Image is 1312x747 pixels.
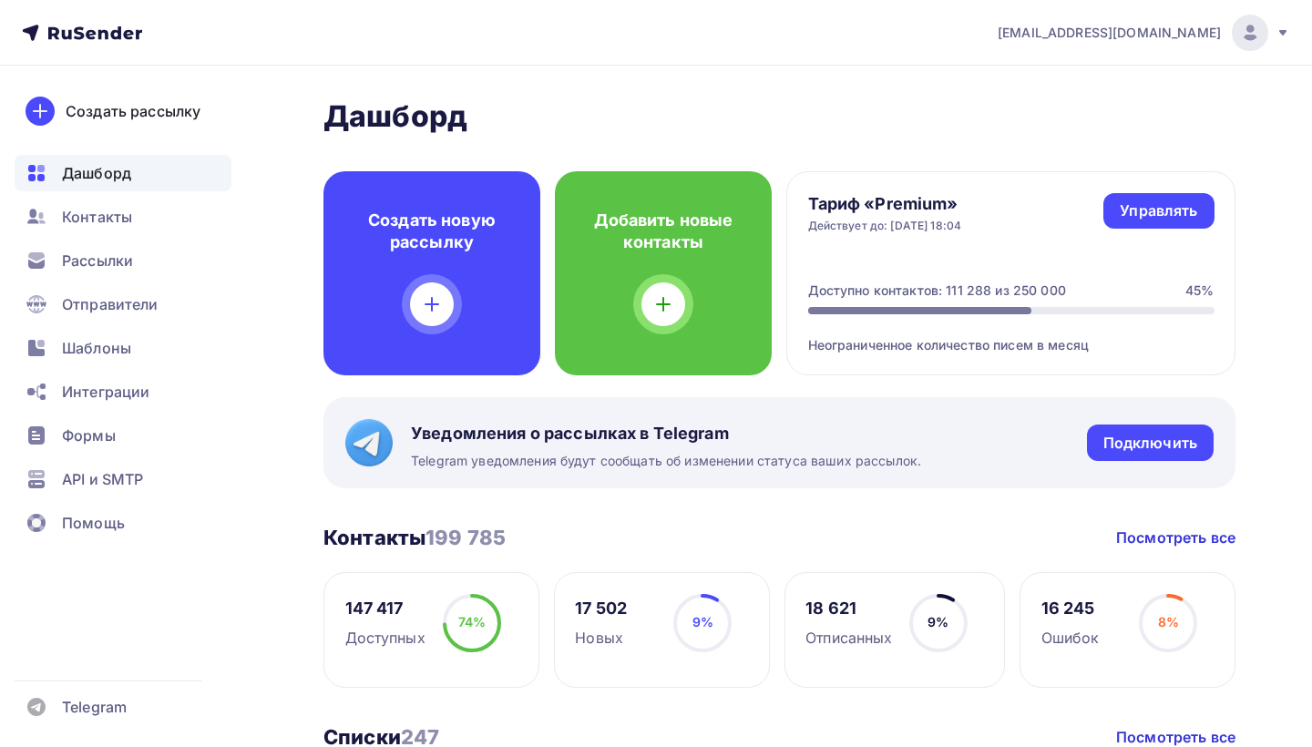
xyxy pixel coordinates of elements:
[15,155,231,191] a: Дашборд
[62,381,149,403] span: Интеграции
[62,337,131,359] span: Шаблоны
[575,598,627,619] div: 17 502
[808,314,1215,354] div: Неограниченное количество писем в месяц
[323,98,1235,135] h2: Дашборд
[1041,598,1100,619] div: 16 245
[692,614,713,629] span: 9%
[1120,200,1197,221] div: Управлять
[353,210,511,253] h4: Создать новую рассылку
[805,598,892,619] div: 18 621
[62,425,116,446] span: Формы
[575,627,627,649] div: Новых
[808,219,962,233] div: Действует до: [DATE] 18:04
[62,162,131,184] span: Дашборд
[345,627,425,649] div: Доступных
[1158,614,1179,629] span: 8%
[1041,627,1100,649] div: Ошибок
[411,452,921,470] span: Telegram уведомления будут сообщать об изменении статуса ваших рассылок.
[15,242,231,279] a: Рассылки
[323,525,506,550] h3: Контакты
[62,206,132,228] span: Контакты
[998,15,1290,51] a: [EMAIL_ADDRESS][DOMAIN_NAME]
[66,100,200,122] div: Создать рассылку
[425,526,506,549] span: 199 785
[1185,281,1214,300] div: 45%
[998,24,1221,42] span: [EMAIL_ADDRESS][DOMAIN_NAME]
[458,614,486,629] span: 74%
[62,468,143,490] span: API и SMTP
[1116,527,1235,548] a: Посмотреть все
[62,512,125,534] span: Помощь
[808,193,962,215] h4: Тариф «Premium»
[1103,433,1197,454] div: Подключить
[15,417,231,454] a: Формы
[15,199,231,235] a: Контакты
[928,614,948,629] span: 9%
[584,210,743,253] h4: Добавить новые контакты
[808,281,1066,300] div: Доступно контактов: 111 288 из 250 000
[62,696,127,718] span: Telegram
[62,250,133,271] span: Рассылки
[62,293,159,315] span: Отправители
[345,598,425,619] div: 147 417
[15,286,231,322] a: Отправители
[15,330,231,366] a: Шаблоны
[411,423,921,445] span: Уведомления о рассылках в Telegram
[805,627,892,649] div: Отписанных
